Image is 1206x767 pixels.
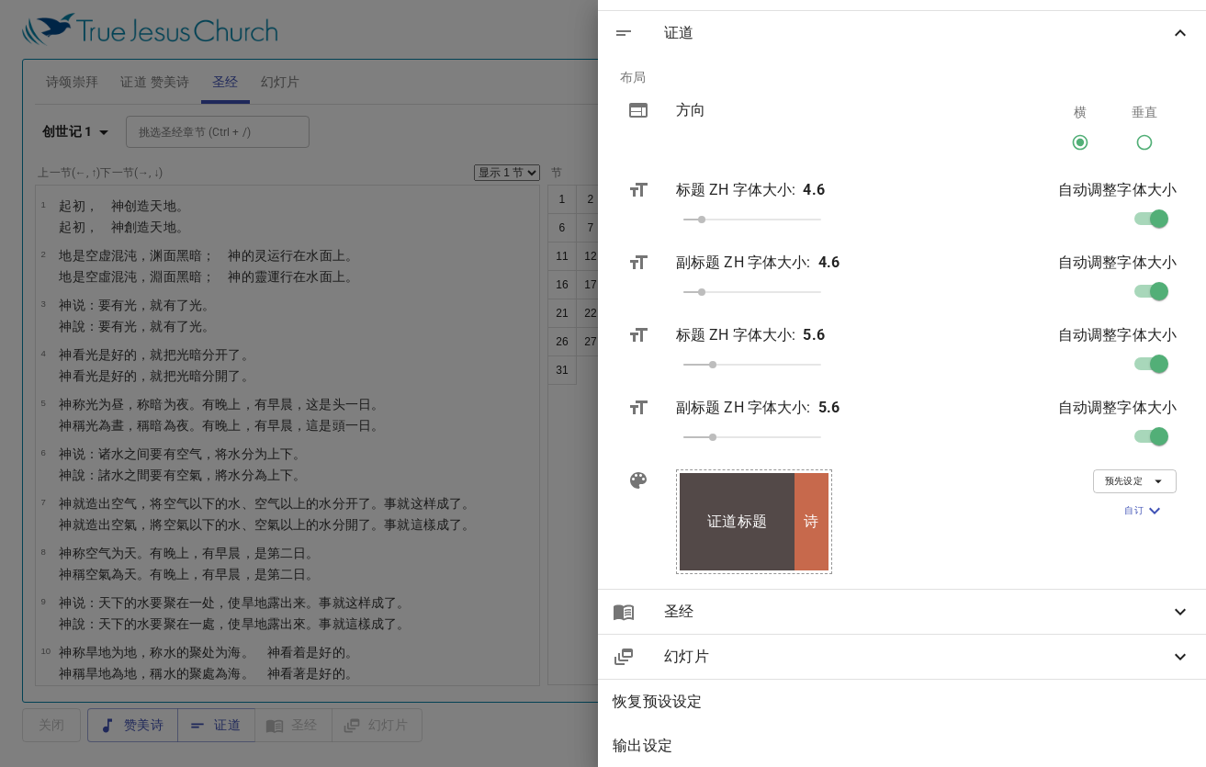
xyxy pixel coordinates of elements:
[598,680,1206,724] div: 恢复预设设定
[598,590,1206,634] div: 圣经
[296,125,332,150] li: 305
[1058,179,1177,201] p: 自动调整字体大小
[804,511,818,533] span: 诗
[803,324,824,346] p: 5.6
[613,735,1191,757] span: 输出设定
[676,252,811,274] p: 副标题 ZH 字体大小 :
[1058,324,1177,346] p: 自动调整字体大小
[1124,500,1166,522] span: 自订
[676,179,796,201] p: 标题 ZH 字体大小 :
[296,100,332,125] li: 129
[803,179,824,201] p: 4.6
[676,99,936,121] p: 方向
[1132,103,1157,121] p: 垂直
[1105,473,1165,490] span: 预先设定
[1093,469,1177,493] button: 预先设定
[613,691,1191,713] span: 恢复预设设定
[1058,397,1177,419] p: 自动调整字体大小
[301,81,326,96] p: 诗 詩
[676,397,811,419] p: 副标题 ZH 字体大小 :
[1058,252,1177,274] p: 自动调整字体大小
[707,511,767,533] span: 证道标题
[818,252,840,274] p: 4.6
[1113,497,1177,524] button: 自订
[664,22,1169,44] span: 证道
[1074,103,1087,121] p: 横
[605,55,1199,99] li: 布局
[598,11,1206,55] div: 证道
[664,601,1169,623] span: 圣经
[9,23,256,174] div: 寻找一个安身之处 讲员：[PERSON_NAME]传道
[598,635,1206,679] div: 幻灯片
[676,324,796,346] p: 标题 ZH 字体大小 :
[664,646,1169,668] span: 幻灯片
[818,397,840,419] p: 5.6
